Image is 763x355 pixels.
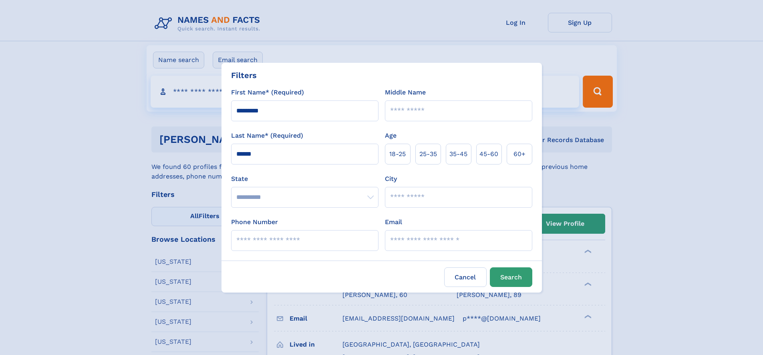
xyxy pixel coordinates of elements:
button: Search [490,267,532,287]
span: 60+ [513,149,525,159]
label: City [385,174,397,184]
span: 45‑60 [479,149,498,159]
span: 18‑25 [389,149,406,159]
label: Age [385,131,397,140]
span: 25‑35 [419,149,437,159]
label: Last Name* (Required) [231,131,303,140]
label: State [231,174,378,184]
div: Filters [231,69,257,81]
label: First Name* (Required) [231,88,304,97]
label: Middle Name [385,88,426,97]
label: Phone Number [231,217,278,227]
label: Email [385,217,402,227]
label: Cancel [444,267,487,287]
span: 35‑45 [449,149,467,159]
